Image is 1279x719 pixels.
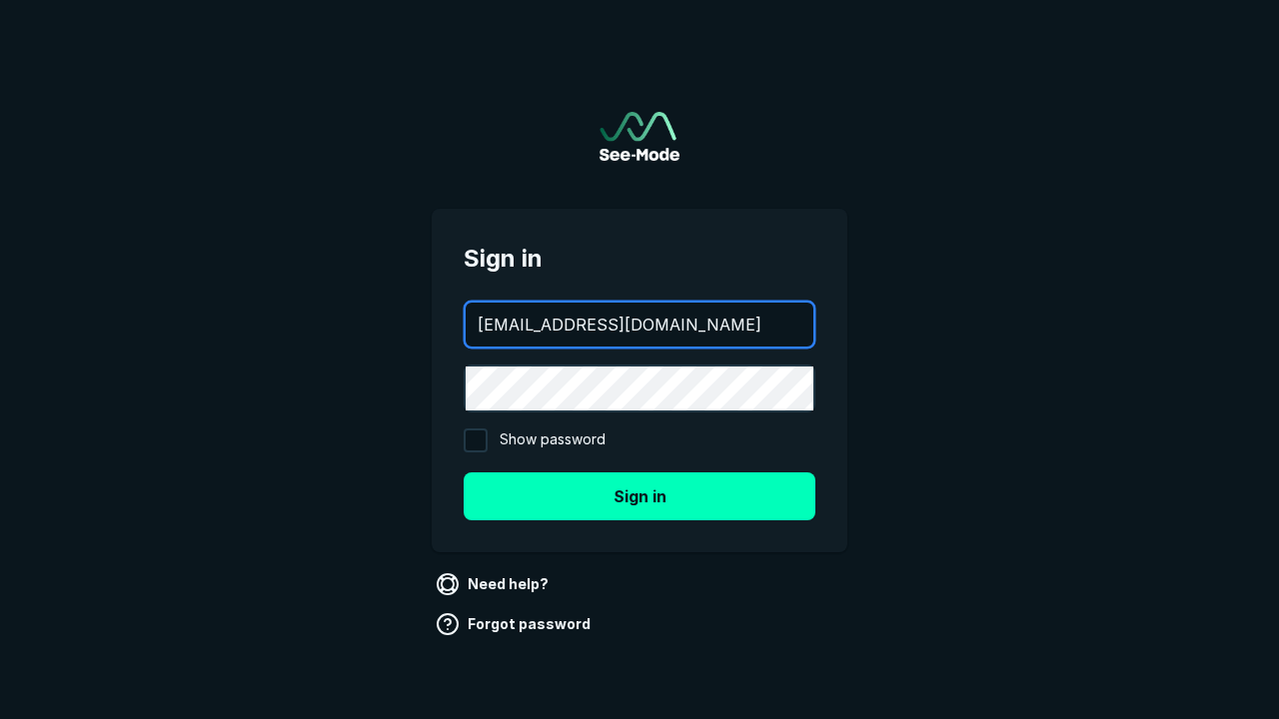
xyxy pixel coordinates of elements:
[600,112,679,161] a: Go to sign in
[432,568,557,600] a: Need help?
[464,472,815,520] button: Sign in
[600,112,679,161] img: See-Mode Logo
[466,303,813,347] input: your@email.com
[464,241,815,277] span: Sign in
[432,608,599,640] a: Forgot password
[500,428,606,452] span: Show password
